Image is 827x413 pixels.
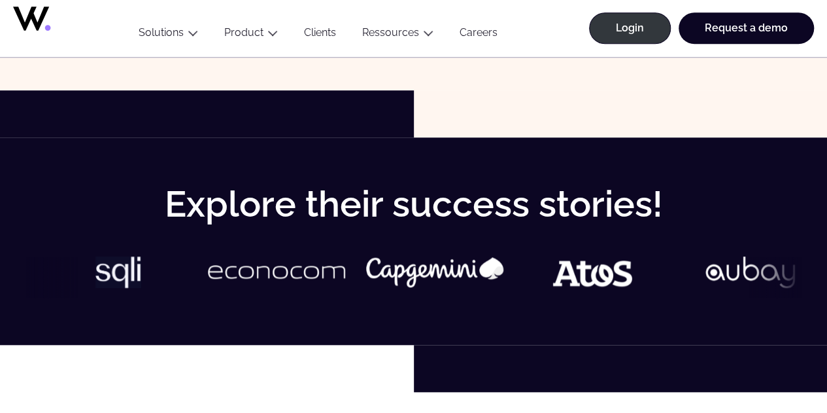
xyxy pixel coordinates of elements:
button: Ressources [349,26,447,44]
h2: Explore their success stories! [79,185,749,224]
iframe: Chatbot [741,327,809,395]
a: Product [224,26,263,39]
a: Clients [291,26,349,44]
button: Product [211,26,291,44]
button: Solutions [126,26,211,44]
a: Ressources [362,26,419,39]
a: Careers [447,26,511,44]
a: Login [589,12,671,44]
a: Request a demo [679,12,814,44]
